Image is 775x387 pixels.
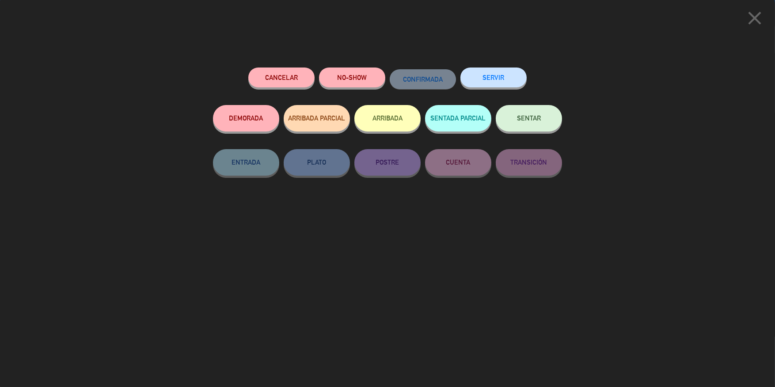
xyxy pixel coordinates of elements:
[289,114,346,122] span: ARRIBADA PARCIAL
[213,149,279,176] button: ENTRADA
[390,69,456,89] button: CONFIRMADA
[460,68,527,87] button: SERVIR
[319,68,385,87] button: NO-SHOW
[744,7,766,29] i: close
[496,149,562,176] button: TRANSICIÓN
[284,105,350,132] button: ARRIBADA PARCIAL
[284,149,350,176] button: PLATO
[248,68,315,87] button: Cancelar
[354,105,421,132] button: ARRIBADA
[403,75,443,83] span: CONFIRMADA
[741,7,768,33] button: close
[425,105,491,132] button: SENTADA PARCIAL
[354,149,421,176] button: POSTRE
[425,149,491,176] button: CUENTA
[517,114,541,122] span: SENTAR
[496,105,562,132] button: SENTAR
[213,105,279,132] button: DEMORADA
